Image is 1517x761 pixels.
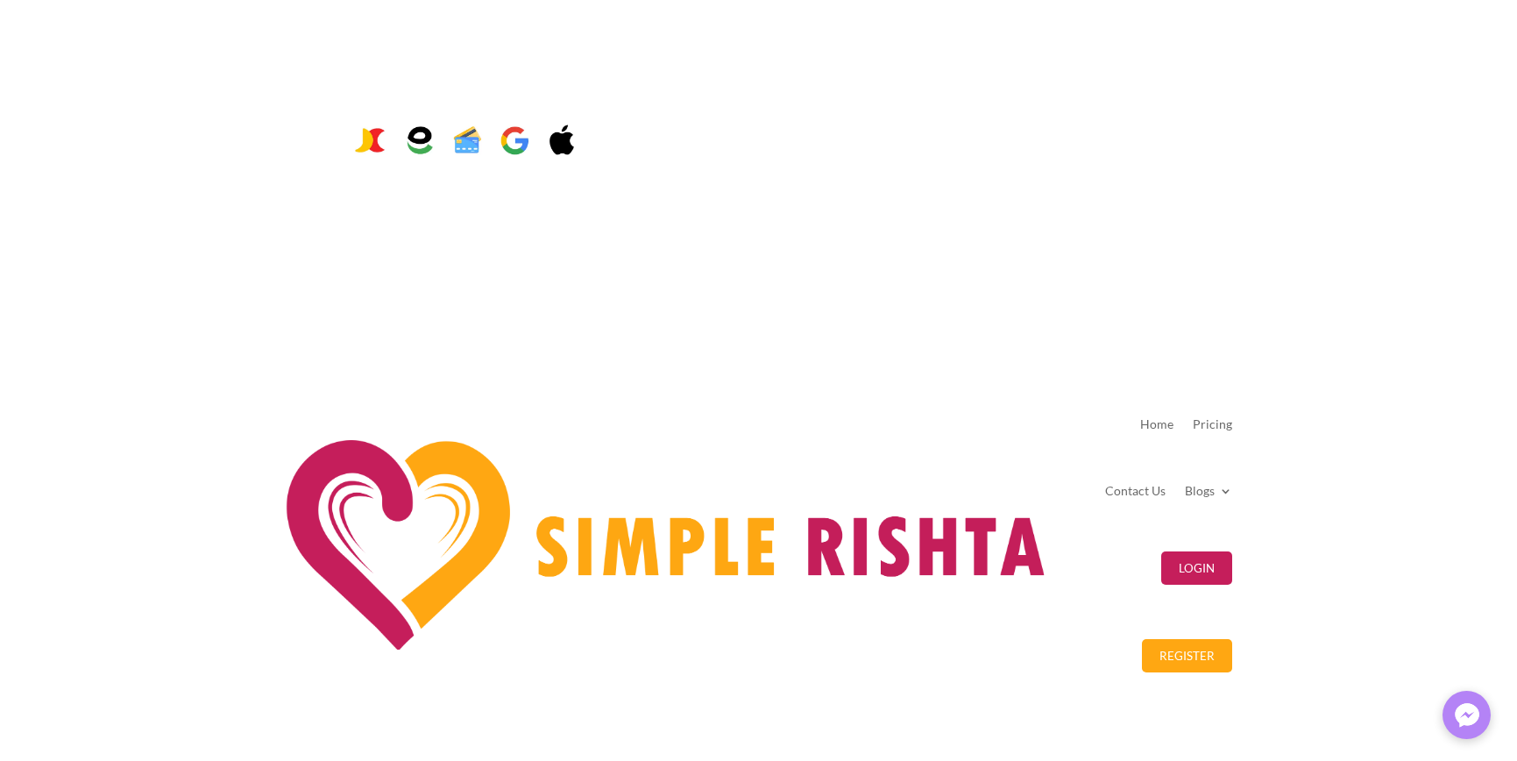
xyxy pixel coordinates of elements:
button: Register [1142,639,1232,672]
img: EasyPaisa-icon [401,121,440,160]
img: Credit Cards [448,121,487,160]
img: JazzCash-icon [351,121,390,160]
a: Pricing [1193,391,1232,458]
img: GooglePay-icon [495,121,535,160]
a: Contact Us [1105,458,1166,524]
a: Register [1142,612,1232,700]
button: Login [1161,551,1232,585]
a: Home [1140,391,1173,458]
a: Blogs [1185,458,1232,524]
a: Login [1161,524,1232,612]
img: Messenger [1450,698,1485,733]
img: ApplePay-icon [542,121,582,160]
